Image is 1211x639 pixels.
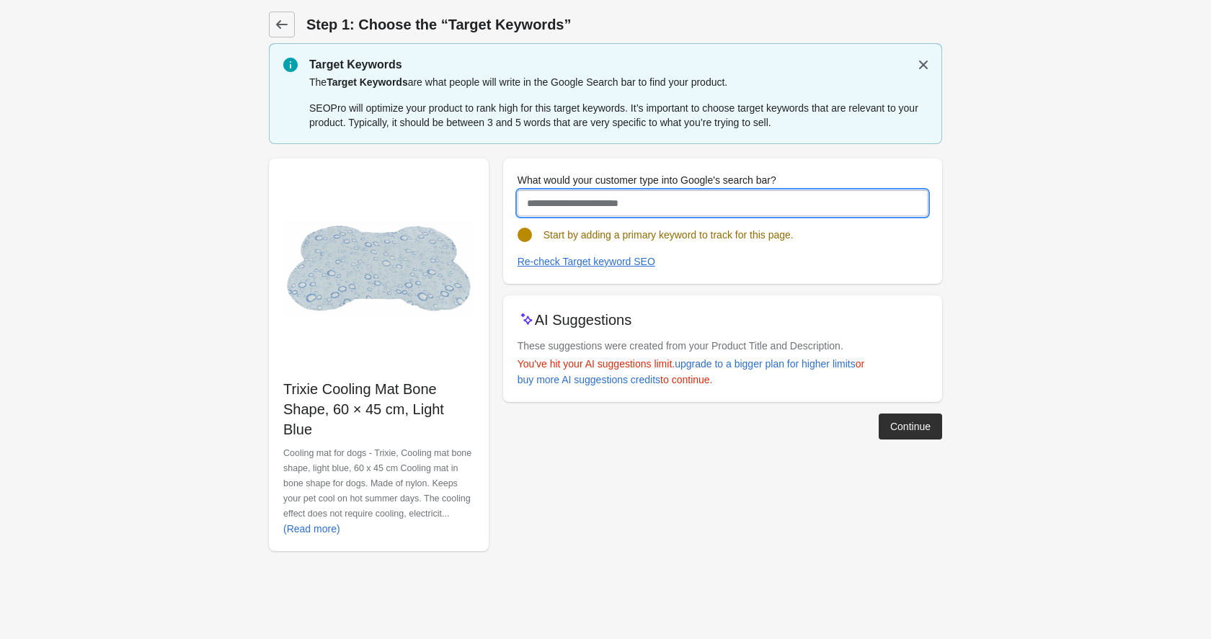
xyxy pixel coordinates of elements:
[512,249,661,274] button: Re-check Target keyword SEO
[306,14,942,35] h1: Step 1: Choose the “Target Keywords”
[512,367,666,393] a: buy more AI suggestions credits
[283,523,340,535] div: (Read more)
[544,229,794,241] span: Start by adding a primary keyword to track for this page.
[309,56,928,73] p: Target Keywords
[278,516,346,542] button: (Read more)
[283,379,474,439] p: Trixie Cooling Mat Bone Shape, 60 × 45 cm, Light Blue
[327,76,408,88] span: Target Keywords
[518,173,776,187] label: What would your customer type into Google's search bar?
[518,256,655,267] div: Re-check Target keyword SEO
[675,358,856,370] div: upgrade to a bigger plan for higher limits
[283,448,471,535] span: Cooling mat for dogs - Trixie, Cooling mat bone shape, light blue, 60 x 45 cm Cooling mat in bone...
[879,414,942,439] button: Continue
[518,374,660,385] div: buy more AI suggestions credits
[309,102,918,128] span: SEOPro will optimize your product to rank high for this target keywords. It’s important to choose...
[283,173,474,364] img: 21875-800x800.jpg
[669,351,861,377] a: upgrade to a bigger plan for higher limits
[309,76,727,88] span: The are what people will write in the Google Search bar to find your product.
[518,340,843,352] span: These suggestions were created from your Product Title and Description.
[890,421,931,432] div: Continue
[518,358,865,385] span: You've hit your AI suggestions limit. or to continue.
[535,310,632,330] p: AI Suggestions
